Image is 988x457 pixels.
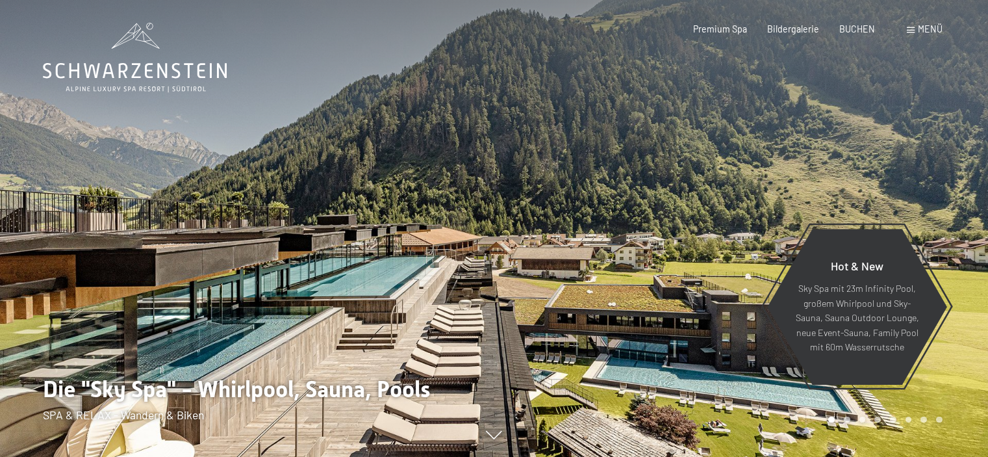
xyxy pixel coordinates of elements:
span: Menü [918,23,943,34]
div: Carousel Page 8 [936,417,943,423]
div: Carousel Page 5 [890,417,896,423]
p: Sky Spa mit 23m Infinity Pool, großem Whirlpool und Sky-Sauna, Sauna Outdoor Lounge, neue Event-S... [795,281,919,355]
a: BUCHEN [839,23,875,34]
span: Hot & New [831,259,883,273]
a: Bildergalerie [767,23,819,34]
a: Premium Spa [693,23,747,34]
div: Carousel Page 1 (Current Slide) [828,417,835,423]
div: Carousel Page 3 [859,417,866,423]
div: Carousel Page 2 [844,417,850,423]
div: Carousel Page 4 [874,417,881,423]
a: Hot & New Sky Spa mit 23m Infinity Pool, großem Whirlpool und Sky-Sauna, Sauna Outdoor Lounge, ne... [766,228,948,385]
div: Carousel Page 6 [906,417,912,423]
div: Carousel Pagination [824,417,942,423]
div: Carousel Page 7 [920,417,927,423]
